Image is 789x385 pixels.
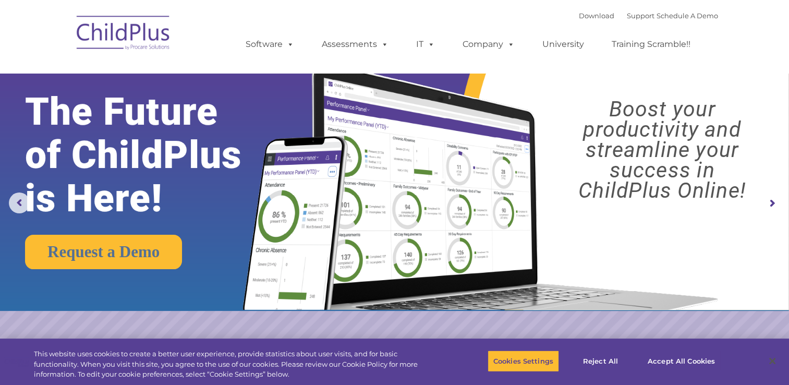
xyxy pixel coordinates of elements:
[25,90,277,220] rs-layer: The Future of ChildPlus is Here!
[601,34,701,55] a: Training Scramble!!
[657,11,718,20] a: Schedule A Demo
[579,11,614,20] a: Download
[532,34,594,55] a: University
[235,34,305,55] a: Software
[71,8,176,61] img: ChildPlus by Procare Solutions
[145,69,177,77] span: Last name
[34,349,434,380] div: This website uses cookies to create a better user experience, provide statistics about user visit...
[568,350,633,372] button: Reject All
[145,112,189,119] span: Phone number
[627,11,654,20] a: Support
[488,350,559,372] button: Cookies Settings
[579,11,718,20] font: |
[406,34,445,55] a: IT
[642,350,721,372] button: Accept All Cookies
[311,34,399,55] a: Assessments
[761,350,784,372] button: Close
[452,34,525,55] a: Company
[25,235,182,269] a: Request a Demo
[545,99,779,201] rs-layer: Boost your productivity and streamline your success in ChildPlus Online!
